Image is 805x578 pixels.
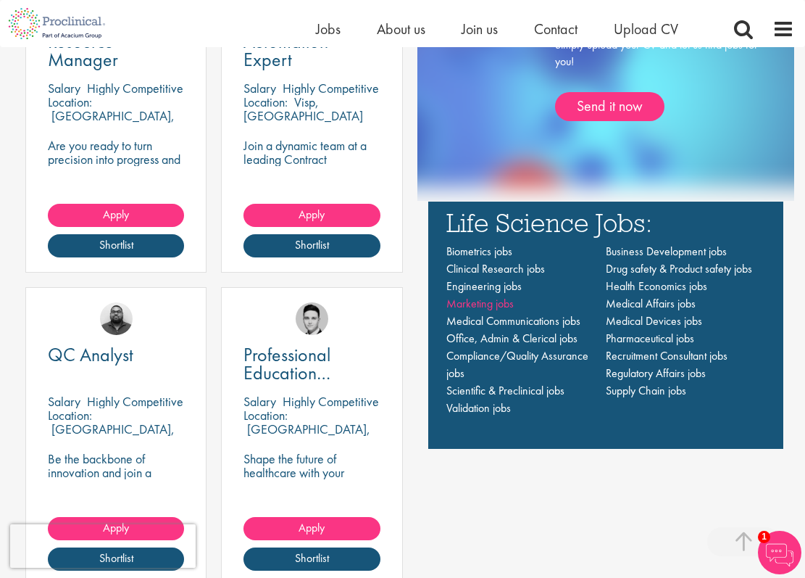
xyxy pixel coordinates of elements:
[606,383,686,398] a: Supply Chain jobs
[48,80,80,96] span: Salary
[446,261,545,276] a: Clinical Research jobs
[243,94,288,110] span: Location:
[87,80,183,96] p: Highly Competitive
[48,393,80,410] span: Salary
[243,393,276,410] span: Salary
[243,346,380,382] a: Professional Education Manager, DACH
[103,207,129,222] span: Apply
[606,296,696,311] a: Medical Affairs jobs
[48,421,175,451] p: [GEOGRAPHIC_DATA], [GEOGRAPHIC_DATA]
[243,234,380,257] a: Shortlist
[87,393,183,410] p: Highly Competitive
[48,452,184,534] p: Be the backbone of innovation and join a leading pharmaceutical company to help keep life-changin...
[606,331,694,346] a: Pharmaceutical jobs
[283,393,379,410] p: Highly Competitive
[296,302,328,335] img: Connor Lynes
[243,33,380,69] a: Automation Expert
[103,520,129,535] span: Apply
[299,207,325,222] span: Apply
[606,366,706,381] a: Regulatory Affairs jobs
[48,33,184,69] a: Resource Manager
[606,313,702,329] a: Medical Devices jobs
[243,421,370,451] p: [GEOGRAPHIC_DATA], [GEOGRAPHIC_DATA]
[243,204,380,227] a: Apply
[48,29,118,72] span: Resource Manager
[48,342,133,367] span: QC Analyst
[283,80,379,96] p: Highly Competitive
[48,204,184,227] a: Apply
[243,452,380,493] p: Shape the future of healthcare with your innovation.
[606,261,752,276] a: Drug safety & Product safety jobs
[243,29,328,72] span: Automation Expert
[48,234,184,257] a: Shortlist
[446,244,512,259] a: Biometrics jobs
[446,243,766,417] nav: Main navigation
[758,531,801,574] img: Chatbot
[758,531,770,543] span: 1
[614,20,678,38] a: Upload CV
[48,346,184,364] a: QC Analyst
[243,94,363,124] p: Visp, [GEOGRAPHIC_DATA]
[462,20,498,38] a: Join us
[446,209,766,236] h3: Life Science Jobs:
[606,348,727,363] a: Recruitment Consultant jobs
[555,37,758,121] div: Simply upload your CV and let us find jobs for you!
[446,296,514,311] a: Marketing jobs
[243,517,380,540] a: Apply
[299,520,325,535] span: Apply
[446,278,522,294] a: Engineering jobs
[243,342,370,403] span: Professional Education Manager, DACH
[446,383,564,398] a: Scientific & Preclinical jobs
[534,20,577,38] a: Contact
[48,139,184,221] p: Are you ready to turn precision into progress and play a key role in shaping the future of pharma...
[316,20,341,38] a: Jobs
[243,548,380,571] a: Shortlist
[446,313,580,329] a: Medical Communications jobs
[48,107,175,138] p: [GEOGRAPHIC_DATA], [GEOGRAPHIC_DATA]
[48,407,92,424] span: Location:
[48,517,184,540] a: Apply
[606,244,727,259] a: Business Development jobs
[10,524,196,568] iframe: reCAPTCHA
[555,92,664,121] a: Send it now
[243,80,276,96] span: Salary
[606,278,707,294] a: Health Economics jobs
[446,331,577,346] a: Office, Admin & Clerical jobs
[446,400,511,416] a: Validation jobs
[446,348,588,381] a: Compliance/Quality Assurance jobs
[377,20,425,38] a: About us
[243,139,380,235] p: Join a dynamic team at a leading Contract Manufacturing Organisation (CMO) and contribute to grou...
[243,407,288,424] span: Location:
[100,302,133,335] img: Ashley Bennett
[48,94,92,110] span: Location:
